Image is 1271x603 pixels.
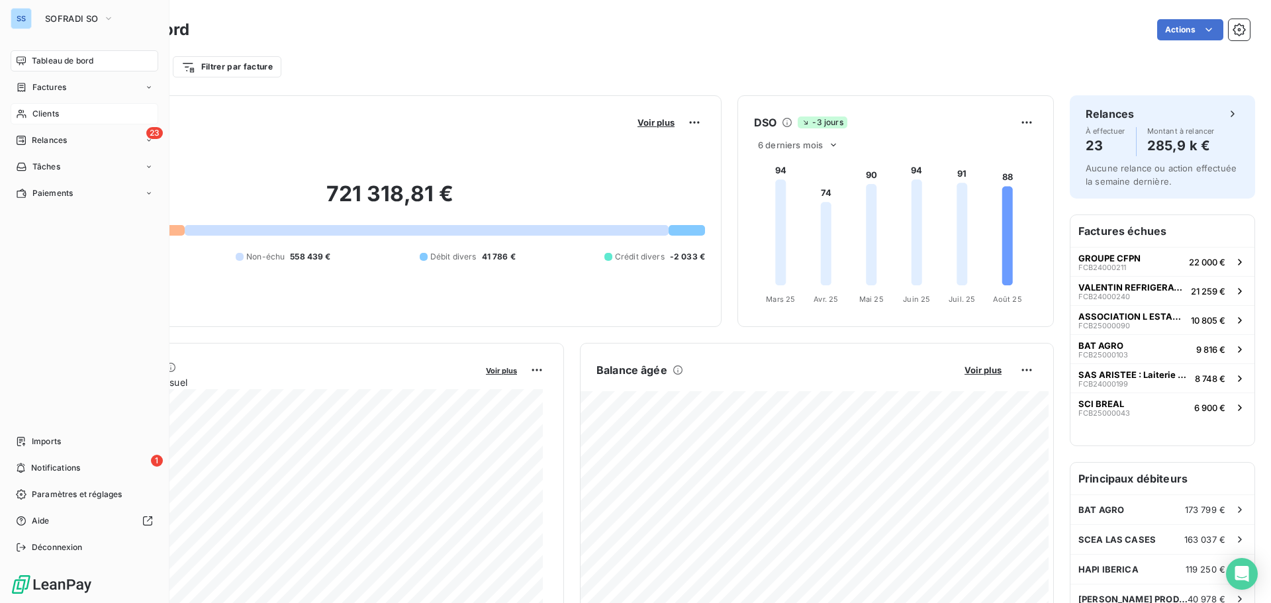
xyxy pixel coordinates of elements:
[11,431,158,452] a: Imports
[482,251,516,263] span: 41 786 €
[1078,263,1126,271] span: FCB24000211
[11,50,158,71] a: Tableau de bord
[32,541,83,553] span: Déconnexion
[32,55,93,67] span: Tableau de bord
[1070,276,1254,305] button: VALENTIN REFRIGERATIONFCB2400024021 259 €
[32,187,73,199] span: Paiements
[1070,463,1254,494] h6: Principaux débiteurs
[32,134,67,146] span: Relances
[11,130,158,151] a: 23Relances
[246,251,285,263] span: Non-échu
[1086,127,1125,135] span: À effectuer
[798,116,847,128] span: -3 jours
[596,362,667,378] h6: Balance âgée
[1078,282,1186,293] span: VALENTIN REFRIGERATION
[1078,564,1139,575] span: HAPI IBERICA
[75,181,705,220] h2: 721 318,81 €
[1078,398,1124,409] span: SCI BREAL
[32,81,66,93] span: Factures
[754,115,777,130] h6: DSO
[31,462,80,474] span: Notifications
[11,8,32,29] div: SS
[1196,344,1225,355] span: 9 816 €
[1078,293,1130,301] span: FCB24000240
[814,295,838,304] tspan: Avr. 25
[1086,135,1125,156] h4: 23
[75,375,477,389] span: Chiffre d'affaires mensuel
[11,510,158,532] a: Aide
[961,364,1006,376] button: Voir plus
[766,295,795,304] tspan: Mars 25
[1078,534,1156,545] span: SCEA LAS CASES
[486,366,517,375] span: Voir plus
[482,364,521,376] button: Voir plus
[1078,351,1128,359] span: FCB25000103
[758,140,823,150] span: 6 derniers mois
[965,365,1002,375] span: Voir plus
[634,116,679,128] button: Voir plus
[1070,247,1254,276] button: GROUPE CFPNFCB2400021122 000 €
[903,295,930,304] tspan: Juin 25
[32,488,122,500] span: Paramètres et réglages
[1147,127,1215,135] span: Montant à relancer
[45,13,98,24] span: SOFRADI SO
[1194,402,1225,413] span: 6 900 €
[993,295,1022,304] tspan: Août 25
[151,455,163,467] span: 1
[11,103,158,124] a: Clients
[1078,311,1186,322] span: ASSOCIATION L ESTANGUET
[290,251,330,263] span: 558 439 €
[615,251,665,263] span: Crédit divers
[1078,340,1123,351] span: BAT AGRO
[1070,393,1254,422] button: SCI BREALFCB250000436 900 €
[1070,363,1254,393] button: SAS ARISTEE : Laiterie MARZACFCB240001998 748 €
[1147,135,1215,156] h4: 285,9 k €
[1070,334,1254,363] button: BAT AGROFCB250001039 816 €
[11,574,93,595] img: Logo LeanPay
[146,127,163,139] span: 23
[11,484,158,505] a: Paramètres et réglages
[1186,564,1225,575] span: 119 250 €
[11,183,158,204] a: Paiements
[1185,504,1225,515] span: 173 799 €
[1078,504,1124,515] span: BAT AGRO
[949,295,975,304] tspan: Juil. 25
[430,251,477,263] span: Débit divers
[32,161,60,173] span: Tâches
[1157,19,1223,40] button: Actions
[173,56,281,77] button: Filtrer par facture
[1078,253,1141,263] span: GROUPE CFPN
[1078,409,1130,417] span: FCB25000043
[1191,315,1225,326] span: 10 805 €
[1086,163,1237,187] span: Aucune relance ou action effectuée la semaine dernière.
[1078,322,1130,330] span: FCB25000090
[1189,257,1225,267] span: 22 000 €
[1078,380,1128,388] span: FCB24000199
[859,295,884,304] tspan: Mai 25
[1070,215,1254,247] h6: Factures échues
[637,117,675,128] span: Voir plus
[1070,305,1254,334] button: ASSOCIATION L ESTANGUETFCB2500009010 805 €
[1195,373,1225,384] span: 8 748 €
[32,108,59,120] span: Clients
[1226,558,1258,590] div: Open Intercom Messenger
[32,436,61,447] span: Imports
[1086,106,1134,122] h6: Relances
[32,515,50,527] span: Aide
[1191,286,1225,297] span: 21 259 €
[11,156,158,177] a: Tâches
[670,251,705,263] span: -2 033 €
[11,77,158,98] a: Factures
[1078,369,1190,380] span: SAS ARISTEE : Laiterie MARZAC
[1184,534,1225,545] span: 163 037 €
